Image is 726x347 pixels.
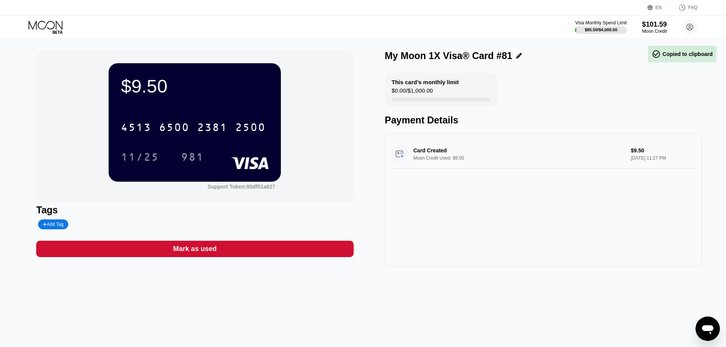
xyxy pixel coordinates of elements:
[652,50,661,59] span: 
[121,152,159,164] div: 11/25
[642,21,667,34] div: $101.59Moon Credit
[173,245,216,253] div: Mark as used
[207,184,275,190] div: Support Token:95df51a627
[688,5,697,10] div: FAQ
[642,21,667,29] div: $101.59
[121,122,151,134] div: 4513
[175,147,210,166] div: 981
[585,27,617,32] div: $85.50 / $4,000.00
[36,205,353,216] div: Tags
[235,122,266,134] div: 2500
[43,222,63,227] div: Add Tag
[392,87,433,98] div: $0.00 / $1,000.00
[671,4,697,11] div: FAQ
[696,317,720,341] iframe: Dugme za pokretanje prozora za razmenu poruka
[207,184,275,190] div: Support Token: 95df51a627
[647,4,671,11] div: EN
[115,147,165,166] div: 11/25
[36,241,353,257] div: Mark as used
[392,79,459,85] div: This card’s monthly limit
[121,75,269,97] div: $9.50
[575,20,627,26] div: Visa Monthly Spend Limit
[652,50,713,59] div: Copied to clipboard
[116,118,270,137] div: 4513650023812500
[159,122,189,134] div: 6500
[38,219,68,229] div: Add Tag
[181,152,204,164] div: 981
[385,50,513,61] div: My Moon 1X Visa® Card #81
[655,5,662,10] div: EN
[642,29,667,34] div: Moon Credit
[385,115,702,126] div: Payment Details
[197,122,228,134] div: 2381
[575,20,627,34] div: Visa Monthly Spend Limit$85.50/$4,000.00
